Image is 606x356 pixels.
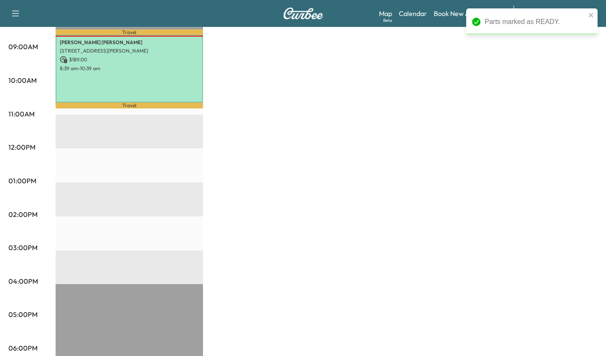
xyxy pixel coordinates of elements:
[283,8,323,19] img: Curbee Logo
[8,176,36,186] p: 01:00PM
[485,17,586,27] div: Parts marked as READY.
[8,343,37,353] p: 06:00PM
[8,209,37,219] p: 02:00PM
[56,29,203,34] p: Travel
[8,109,35,119] p: 11:00AM
[60,47,199,54] p: [STREET_ADDRESS][PERSON_NAME]
[56,103,203,108] p: Travel
[8,243,37,253] p: 03:00PM
[8,42,38,52] p: 09:00AM
[379,8,392,18] a: MapBeta
[8,75,37,85] p: 10:00AM
[383,17,392,24] div: Beta
[8,276,38,286] p: 04:00PM
[588,12,594,18] button: close
[8,142,35,152] p: 12:00PM
[60,65,199,72] p: 8:39 am - 10:39 am
[60,39,199,46] p: [PERSON_NAME] [PERSON_NAME]
[60,56,199,63] p: $ 189.00
[399,8,427,18] a: Calendar
[8,309,37,319] p: 05:00PM
[434,8,505,18] a: Book New Appointment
